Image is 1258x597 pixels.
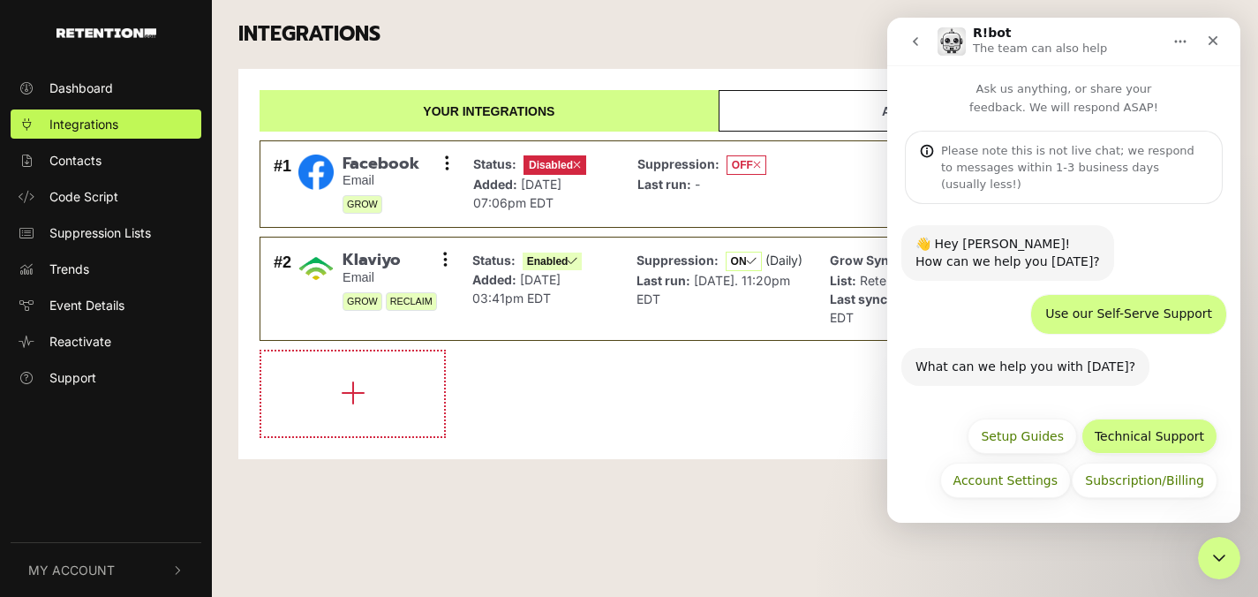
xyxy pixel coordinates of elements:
span: OFF [727,155,766,175]
a: Integrations [11,110,201,139]
img: Retention.com [56,28,156,38]
span: Suppression Lists [49,223,151,242]
strong: Suppression: [637,156,719,171]
span: GROW [343,195,382,214]
span: Event Details [49,296,124,314]
span: Integrations [49,115,118,133]
a: Event Details [11,291,201,320]
strong: Status: [473,156,516,171]
a: Your integrations [260,90,719,132]
span: Code Script [49,187,118,206]
span: Enabled [523,253,583,270]
strong: Grow Sync: [830,253,900,268]
span: Disabled [524,155,586,175]
iframe: Intercom live chat [1198,537,1240,579]
span: - [695,177,700,192]
strong: Suppression: [637,253,719,268]
span: My Account [28,561,115,579]
div: #2 [274,251,291,327]
img: Facebook [298,155,334,190]
strong: Last sync: [830,291,892,306]
strong: Added: [473,177,517,192]
span: GROW [343,292,382,311]
span: Dashboard [49,79,113,97]
span: Contacts [49,151,102,170]
img: Klaviyo [298,251,334,286]
span: RECLAIM [386,292,437,311]
span: (Daily) [765,253,802,268]
span: ON [726,252,762,271]
a: Available integrations [719,90,1210,132]
a: Reactivate [11,327,201,356]
strong: List: [830,273,856,288]
span: Facebook [343,155,419,174]
a: Support [11,363,201,392]
iframe: To enrich screen reader interactions, please activate Accessibility in Grammarly extension settings [887,18,1240,523]
small: Email [343,270,437,285]
span: Reactivate [49,332,111,351]
strong: Status: [472,253,516,268]
strong: Last run: [637,177,691,192]
a: Trends [11,254,201,283]
h3: INTEGRATIONS [238,22,380,47]
div: #1 [274,155,291,215]
a: Suppression Lists [11,218,201,247]
strong: Added: [472,272,516,287]
span: Support [49,368,96,387]
span: Trends [49,260,89,278]
strong: Last run: [637,273,690,288]
a: Dashboard [11,73,201,102]
small: Email [343,173,419,188]
a: Contacts [11,146,201,175]
span: Retention [860,273,915,288]
span: [DATE] 07:06pm EDT [473,177,561,210]
span: Klaviyo [343,251,437,270]
button: My Account [11,543,201,597]
span: [DATE]. 11:20pm EDT [637,273,790,306]
a: Code Script [11,182,201,211]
